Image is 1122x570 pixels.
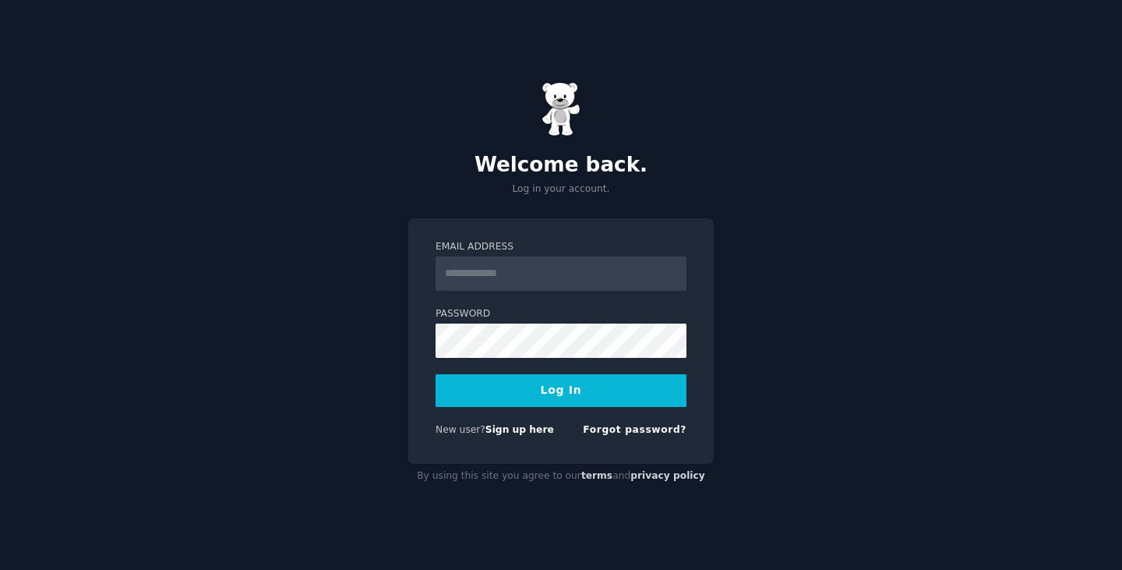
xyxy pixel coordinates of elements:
[436,374,686,407] button: Log In
[436,240,686,254] label: Email Address
[542,82,580,136] img: Gummy Bear
[436,424,485,435] span: New user?
[408,153,714,178] h2: Welcome back.
[485,424,554,435] a: Sign up here
[581,470,612,481] a: terms
[436,307,686,321] label: Password
[583,424,686,435] a: Forgot password?
[408,464,714,489] div: By using this site you agree to our and
[630,470,705,481] a: privacy policy
[408,182,714,196] p: Log in your account.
